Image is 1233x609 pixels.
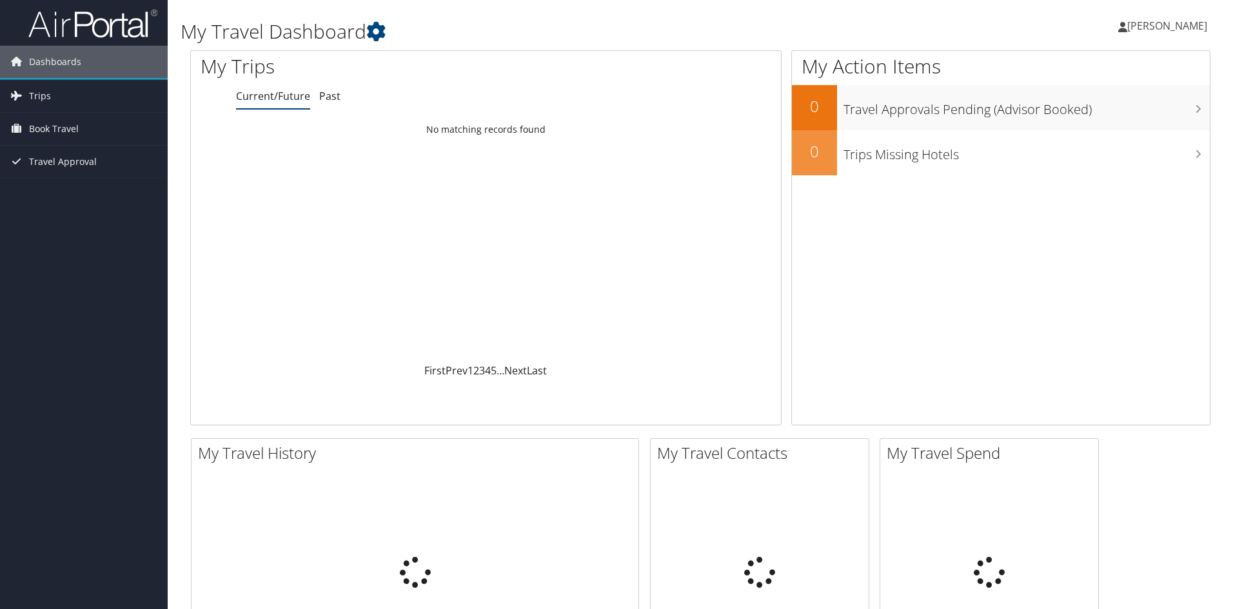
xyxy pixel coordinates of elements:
[887,442,1098,464] h2: My Travel Spend
[236,89,310,103] a: Current/Future
[29,80,51,112] span: Trips
[497,363,504,378] span: …
[485,363,491,378] a: 4
[191,118,781,141] td: No matching records found
[792,53,1210,80] h1: My Action Items
[198,442,638,464] h2: My Travel History
[446,363,468,378] a: Prev
[1118,6,1220,45] a: [PERSON_NAME]
[491,363,497,378] a: 5
[319,89,340,103] a: Past
[29,46,81,78] span: Dashboards
[792,130,1210,175] a: 0Trips Missing Hotels
[843,94,1210,119] h3: Travel Approvals Pending (Advisor Booked)
[1127,19,1207,33] span: [PERSON_NAME]
[479,363,485,378] a: 3
[792,140,837,162] h2: 0
[657,442,869,464] h2: My Travel Contacts
[792,85,1210,130] a: 0Travel Approvals Pending (Advisor Booked)
[29,146,97,178] span: Travel Approval
[181,18,874,45] h1: My Travel Dashboard
[843,139,1210,164] h3: Trips Missing Hotels
[424,363,446,378] a: First
[468,363,473,378] a: 1
[527,363,547,378] a: Last
[473,363,479,378] a: 2
[201,53,526,80] h1: My Trips
[504,363,527,378] a: Next
[29,113,79,145] span: Book Travel
[792,95,837,117] h2: 0
[28,8,157,39] img: airportal-logo.png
